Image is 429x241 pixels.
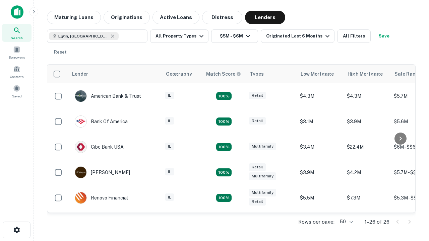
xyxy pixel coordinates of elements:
[249,92,266,99] div: Retail
[249,143,276,150] div: Multifamily
[75,192,86,204] img: picture
[104,11,150,24] button: Originations
[395,187,429,220] iframe: Chat Widget
[11,35,23,41] span: Search
[249,117,266,125] div: Retail
[150,29,208,43] button: All Property Types
[75,192,128,204] div: Renovo Financial
[249,172,276,180] div: Multifamily
[165,92,174,99] div: IL
[152,11,199,24] button: Active Loans
[165,193,174,201] div: IL
[249,163,266,171] div: Retail
[373,29,395,43] button: Save your search to get updates of matches that match your search criteria.
[47,11,101,24] button: Maturing Loans
[202,11,242,24] button: Distress
[2,43,32,61] a: Borrowers
[344,160,390,185] td: $4.2M
[75,115,128,128] div: Bank Of America
[297,211,344,236] td: $2.2M
[75,167,86,178] img: picture
[202,65,246,83] th: Capitalize uses an advanced AI algorithm to match your search with the best lender. The match sco...
[216,117,232,126] div: Matching Properties: 4, hasApolloMatch: undefined
[2,82,32,100] a: Saved
[297,185,344,211] td: $5.5M
[348,70,383,78] div: High Mortgage
[216,143,232,151] div: Matching Properties: 4, hasApolloMatch: undefined
[297,160,344,185] td: $3.9M
[58,33,109,39] span: Elgin, [GEOGRAPHIC_DATA], [GEOGRAPHIC_DATA]
[297,109,344,134] td: $3.1M
[297,65,344,83] th: Low Mortgage
[68,65,162,83] th: Lender
[72,70,88,78] div: Lender
[266,32,331,40] div: Originated Last 6 Months
[245,11,285,24] button: Lenders
[9,55,25,60] span: Borrowers
[206,70,241,78] div: Capitalize uses an advanced AI algorithm to match your search with the best lender. The match sco...
[344,185,390,211] td: $7.3M
[165,168,174,176] div: IL
[75,141,86,153] img: picture
[75,90,141,102] div: American Bank & Trust
[165,143,174,150] div: IL
[344,83,390,109] td: $4.3M
[2,24,32,42] a: Search
[211,29,258,43] button: $5M - $6M
[162,65,202,83] th: Geography
[261,29,334,43] button: Originated Last 6 Months
[344,65,390,83] th: High Mortgage
[10,74,23,79] span: Contacts
[246,65,297,83] th: Types
[2,63,32,81] a: Contacts
[337,29,371,43] button: All Filters
[12,93,22,99] span: Saved
[365,218,389,226] p: 1–26 of 26
[298,218,334,226] p: Rows per page:
[165,117,174,125] div: IL
[344,134,390,160] td: $22.4M
[206,70,240,78] h6: Match Score
[249,189,276,196] div: Multifamily
[297,134,344,160] td: $3.4M
[297,83,344,109] td: $4.3M
[50,46,71,59] button: Reset
[344,211,390,236] td: $3.1M
[250,70,264,78] div: Types
[301,70,334,78] div: Low Mortgage
[75,90,86,102] img: picture
[337,217,354,227] div: 50
[249,198,266,206] div: Retail
[75,141,124,153] div: Cibc Bank USA
[344,109,390,134] td: $3.9M
[216,194,232,202] div: Matching Properties: 4, hasApolloMatch: undefined
[75,116,86,127] img: picture
[166,70,192,78] div: Geography
[75,166,130,178] div: [PERSON_NAME]
[11,5,23,19] img: capitalize-icon.png
[216,92,232,100] div: Matching Properties: 7, hasApolloMatch: undefined
[216,168,232,176] div: Matching Properties: 4, hasApolloMatch: undefined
